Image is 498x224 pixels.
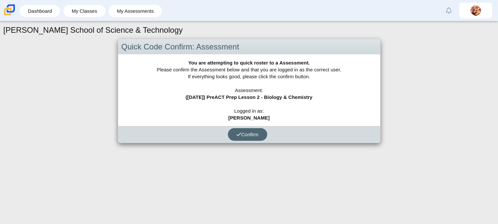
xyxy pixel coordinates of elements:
a: tyrea.williams.7f4PNT [459,3,492,18]
button: Confirm [228,128,267,141]
a: Dashboard [23,5,57,17]
b: [PERSON_NAME] [228,115,270,121]
b: ([DATE]) PreACT Prep Lesson 2 - Biology & Chemistry [185,94,312,100]
a: Alerts [442,3,456,18]
span: Confirm [236,132,259,137]
a: My Assessments [112,5,159,17]
img: Carmen School of Science & Technology [3,3,16,17]
b: You are attempting to quick roster to a Assessment. [188,60,310,65]
div: Please confirm the Assessment below and that you are logged in as the correct user. If everything... [118,54,380,126]
img: tyrea.williams.7f4PNT [470,5,481,16]
h1: [PERSON_NAME] School of Science & Technology [3,25,183,36]
a: Carmen School of Science & Technology [3,12,16,18]
div: Quick Code Confirm: Assessment [118,39,380,55]
a: My Classes [67,5,102,17]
